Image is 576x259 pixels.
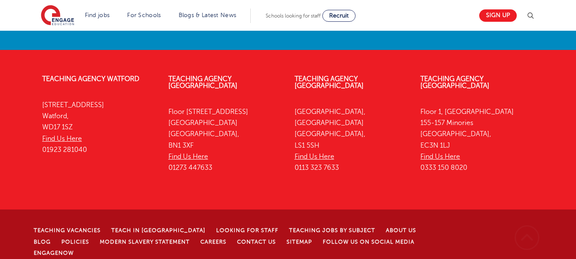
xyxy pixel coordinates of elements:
[386,227,416,233] a: About Us
[200,239,226,245] a: Careers
[420,75,489,90] a: Teaching Agency [GEOGRAPHIC_DATA]
[420,106,534,174] p: Floor 1, [GEOGRAPHIC_DATA] 155-157 Minories [GEOGRAPHIC_DATA], EC3N 1LJ 0333 150 8020
[111,227,206,233] a: Teach in [GEOGRAPHIC_DATA]
[34,250,74,256] a: EngageNow
[295,75,364,90] a: Teaching Agency [GEOGRAPHIC_DATA]
[287,239,312,245] a: Sitemap
[34,227,101,233] a: Teaching Vacancies
[42,135,82,143] a: Find Us Here
[322,10,356,22] a: Recruit
[216,227,278,233] a: Looking for staff
[41,5,74,26] img: Engage Education
[168,106,282,174] p: Floor [STREET_ADDRESS] [GEOGRAPHIC_DATA] [GEOGRAPHIC_DATA], BN1 3XF 01273 447633
[61,239,89,245] a: Policies
[295,106,408,174] p: [GEOGRAPHIC_DATA], [GEOGRAPHIC_DATA] [GEOGRAPHIC_DATA], LS1 5SH 0113 323 7633
[323,239,414,245] a: Follow us on Social Media
[329,12,349,19] span: Recruit
[34,239,51,245] a: Blog
[168,75,237,90] a: Teaching Agency [GEOGRAPHIC_DATA]
[479,9,517,22] a: Sign up
[237,239,276,245] a: Contact Us
[168,153,208,160] a: Find Us Here
[42,99,156,155] p: [STREET_ADDRESS] Watford, WD17 1SZ 01923 281040
[179,12,237,18] a: Blogs & Latest News
[266,13,321,19] span: Schools looking for staff
[420,153,460,160] a: Find Us Here
[295,153,334,160] a: Find Us Here
[289,227,375,233] a: Teaching jobs by subject
[127,12,161,18] a: For Schools
[42,75,139,83] a: Teaching Agency Watford
[85,12,110,18] a: Find jobs
[100,239,190,245] a: Modern Slavery Statement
